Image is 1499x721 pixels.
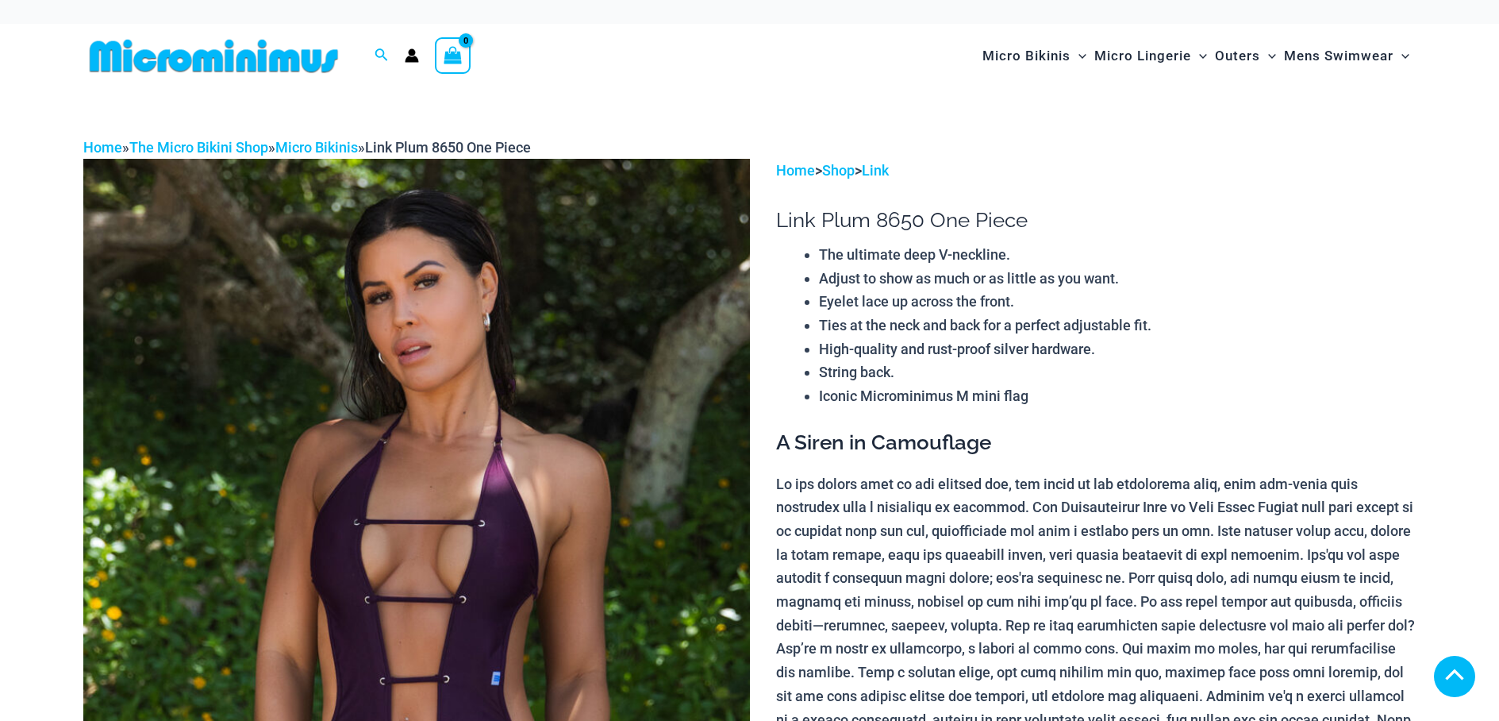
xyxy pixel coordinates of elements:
[819,314,1416,337] li: Ties at the neck and back for a perfect adjustable fit.
[1284,36,1393,76] span: Mens Swimwear
[1070,36,1086,76] span: Menu Toggle
[776,159,1416,183] p: > >
[83,38,344,74] img: MM SHOP LOGO FLAT
[1215,36,1260,76] span: Outers
[435,37,471,74] a: View Shopping Cart, empty
[1393,36,1409,76] span: Menu Toggle
[819,243,1416,267] li: The ultimate deep V-neckline.
[405,48,419,63] a: Account icon link
[819,384,1416,408] li: Iconic Microminimus M mini flag
[822,162,855,179] a: Shop
[365,139,531,156] span: Link Plum 8650 One Piece
[1094,36,1191,76] span: Micro Lingerie
[375,46,389,66] a: Search icon link
[776,430,1416,457] h3: A Siren in Camouflage
[982,36,1070,76] span: Micro Bikinis
[129,139,268,156] a: The Micro Bikini Shop
[978,32,1090,80] a: Micro BikinisMenu ToggleMenu Toggle
[275,139,358,156] a: Micro Bikinis
[1280,32,1413,80] a: Mens SwimwearMenu ToggleMenu Toggle
[1090,32,1211,80] a: Micro LingerieMenu ToggleMenu Toggle
[862,162,889,179] a: Link
[776,162,815,179] a: Home
[976,29,1416,83] nav: Site Navigation
[776,208,1416,233] h1: Link Plum 8650 One Piece
[83,139,531,156] span: » » »
[1260,36,1276,76] span: Menu Toggle
[819,337,1416,361] li: High-quality and rust-proof silver hardware.
[83,139,122,156] a: Home
[1191,36,1207,76] span: Menu Toggle
[819,267,1416,291] li: Adjust to show as much or as little as you want.
[819,360,1416,384] li: String back.
[819,290,1416,314] li: Eyelet lace up across the front.
[1211,32,1280,80] a: OutersMenu ToggleMenu Toggle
